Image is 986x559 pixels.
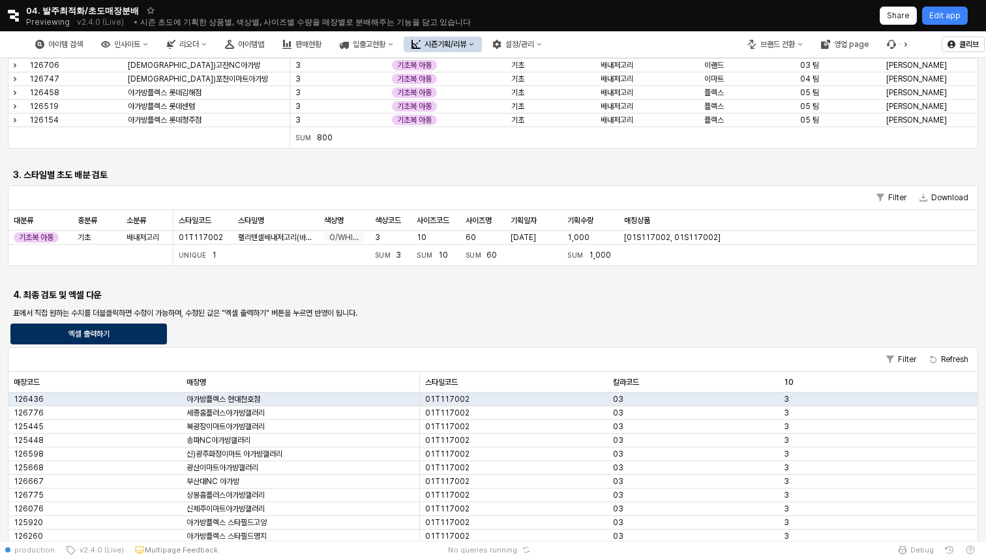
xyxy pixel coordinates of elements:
[179,40,199,49] div: 리오더
[739,37,811,52] button: 브랜드 전환
[425,394,470,404] span: 01T117002
[70,13,131,31] button: Releases and History
[238,215,264,226] span: 스타일명
[613,449,623,459] span: 03
[881,352,921,367] button: Filter
[834,40,869,49] div: 영업 page
[8,57,25,73] div: Expand row
[29,74,59,84] span: 126747
[425,408,470,418] span: 01T117002
[93,37,156,52] div: 인사이트
[187,377,206,387] span: 매장명
[128,60,260,70] span: [DEMOGRAPHIC_DATA])고잔NC아가방
[295,60,301,70] span: 3
[425,476,470,487] span: 01T117002
[295,134,317,142] span: Sum
[417,232,426,243] span: 10
[353,40,385,49] div: 입출고현황
[704,115,724,125] span: 플렉스
[601,60,633,70] span: 배내저고리
[914,190,974,205] button: Download
[187,449,282,459] span: 신)광주화정이마트 아가방갤러리
[511,74,524,84] span: 기초
[704,101,724,112] span: 플렉스
[880,7,917,25] button: Share app
[704,87,724,98] span: 플렉스
[466,232,476,243] span: 60
[332,37,401,52] button: 입출고현황
[425,462,470,473] span: 01T117002
[397,87,432,98] span: 기초복 아동
[800,101,819,112] span: 05 팀
[187,421,265,432] span: 북광장이마트아가방갤러리
[784,504,789,514] span: 3
[129,541,223,559] button: Multipage Feedback
[448,545,517,555] span: No queries running
[784,462,789,473] span: 3
[187,394,260,404] span: 아가방플렉스 현대천호점
[14,490,44,500] span: 126775
[217,37,272,52] button: 아이템맵
[13,289,245,301] h6: 4. 최종 검토 및 엑셀 다운
[511,215,537,226] span: 기획일자
[613,504,623,514] span: 03
[800,74,819,84] span: 04 팀
[396,250,401,260] span: 3
[19,232,53,243] span: 기초복 아동
[397,74,432,84] span: 기초복 아동
[295,87,301,98] span: 3
[929,10,961,21] p: Edit app
[26,13,131,31] div: Previewing v2.4.0 (Live)
[417,251,438,259] span: Sum
[813,37,876,52] button: 영업 page
[425,421,470,432] span: 01T117002
[14,377,40,387] span: 매장코드
[14,435,44,446] span: 125448
[317,133,333,142] span: 800
[295,101,301,112] span: 3
[886,74,947,84] span: [PERSON_NAME]
[511,115,524,125] span: 기초
[784,449,789,459] span: 3
[784,476,789,487] span: 3
[397,101,432,112] span: 기초복 아동
[48,40,83,49] div: 아이템 검색
[784,435,789,446] span: 3
[784,408,789,418] span: 3
[26,4,139,17] span: 04. 발주최적화/초도매장분배
[784,517,789,528] span: 3
[14,531,43,541] span: 126260
[485,37,550,52] div: 설정/관리
[589,250,611,260] span: 1,000
[511,60,524,70] span: 기초
[8,71,25,87] div: Expand row
[613,408,623,418] span: 03
[466,251,487,259] span: Sum
[324,215,344,226] span: 색상명
[128,87,202,98] span: 아가방플렉스 롯데김해점
[601,74,633,84] span: 배내저고리
[404,37,482,52] button: 시즌기획/리뷰
[886,115,947,125] span: [PERSON_NAME]
[601,101,633,112] span: 배내저고리
[425,504,470,514] span: 01T117002
[29,115,59,125] span: 126154
[8,98,25,114] div: Expand row
[520,546,533,554] button: Reset app state
[27,37,91,52] button: 아이템 검색
[68,329,110,339] p: 엑셀 출력하기
[613,377,639,387] span: 칼라코드
[127,232,159,243] span: 배내저고리
[567,251,589,259] span: Sum
[613,394,623,404] span: 03
[60,541,129,559] button: v2.4.0 (Live)
[275,37,329,52] button: 판매현황
[145,545,218,555] p: Multipage Feedback
[601,87,633,98] span: 배내저고리
[417,215,449,226] span: 사이즈코드
[14,462,44,473] span: 125668
[187,408,265,418] span: 세종홈플러스아가방갤러리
